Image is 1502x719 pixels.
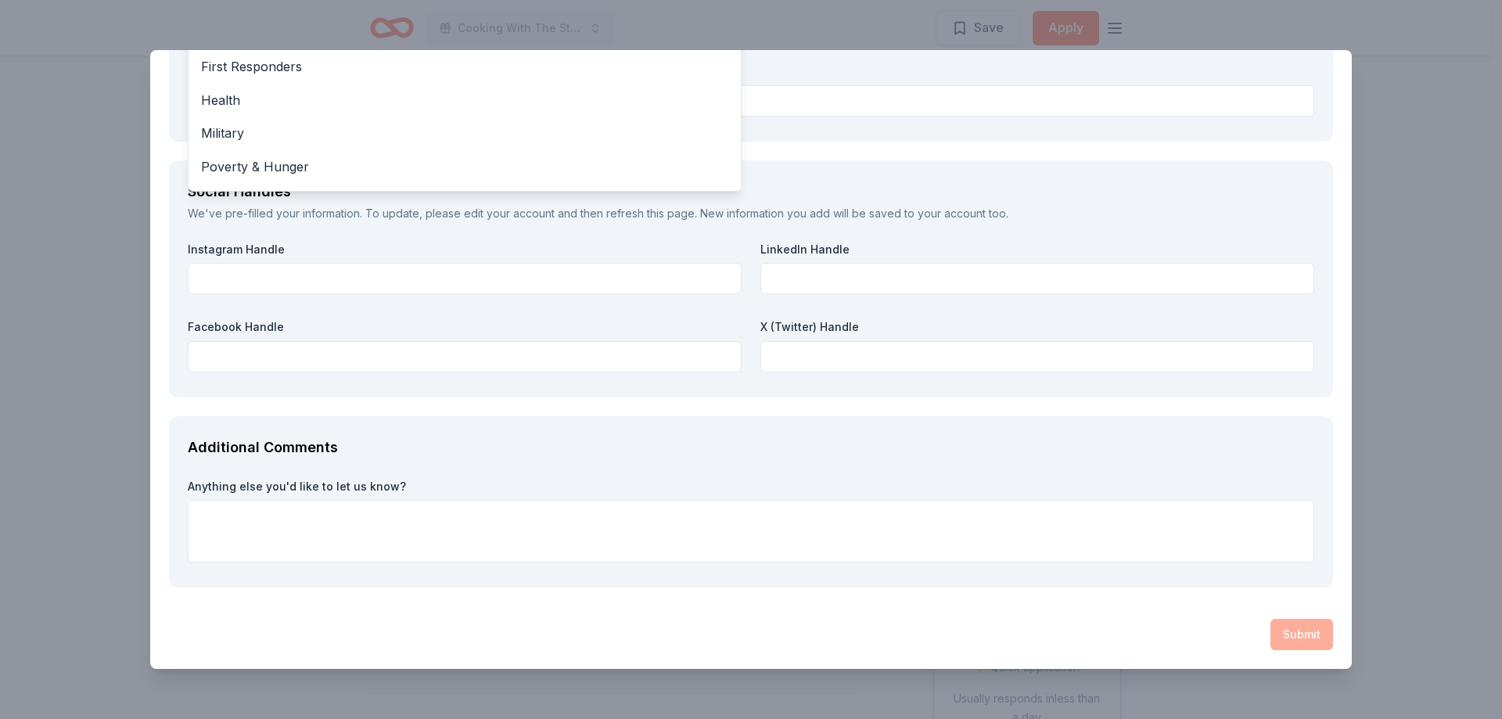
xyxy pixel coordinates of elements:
[201,189,728,210] span: Social Justice
[201,123,728,143] span: Military
[188,4,742,192] div: Select
[201,56,728,77] span: First Responders
[201,90,728,110] span: Health
[201,156,728,177] span: Poverty & Hunger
